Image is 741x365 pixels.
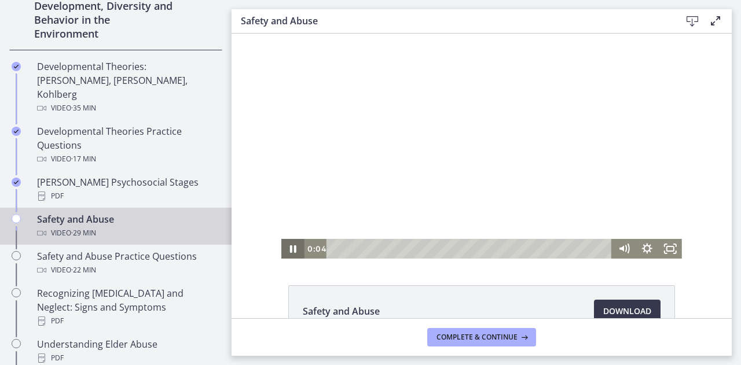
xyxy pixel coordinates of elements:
span: Download [603,304,651,318]
a: Download [594,300,661,323]
div: Safety and Abuse Practice Questions [37,249,218,277]
div: Video [37,152,218,166]
button: Mute [381,205,404,225]
div: Understanding Elder Abuse [37,337,218,365]
div: [PERSON_NAME] Psychosocial Stages [37,175,218,203]
div: PDF [37,351,218,365]
span: · 29 min [71,226,96,240]
span: Safety and Abuse [303,304,380,318]
span: · 22 min [71,263,96,277]
button: Show settings menu [404,205,427,225]
div: Developmental Theories Practice Questions [37,124,218,166]
div: PDF [37,189,218,203]
button: Complete & continue [427,328,536,346]
span: Complete & continue [436,333,518,342]
div: PDF [37,314,218,328]
div: Recognizing [MEDICAL_DATA] and Neglect: Signs and Symptoms [37,286,218,328]
div: Developmental Theories: [PERSON_NAME], [PERSON_NAME], Kohlberg [37,60,218,115]
button: Fullscreen [427,205,450,225]
div: Safety and Abuse [37,212,218,240]
i: Completed [12,62,21,71]
i: Completed [12,127,21,136]
span: · 35 min [71,101,96,115]
div: Video [37,101,218,115]
div: Video [37,226,218,240]
h3: Safety and Abuse [241,14,662,28]
i: Completed [12,178,21,187]
div: Video [37,263,218,277]
span: · 17 min [71,152,96,166]
iframe: Video Lesson [232,34,732,259]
